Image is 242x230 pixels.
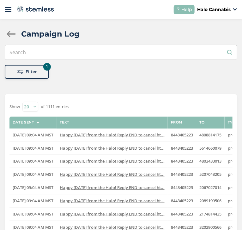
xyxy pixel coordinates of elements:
iframe: Chat Widget [210,200,242,230]
span: 8443405223 [171,132,193,138]
span: 4808814175 [199,132,221,138]
h2: Campaign Log [21,28,80,40]
label: 4808814175 [199,132,221,138]
label: Happy Friday from the Halo! Reply END to cancel ht... [60,146,165,151]
label: 10/10/2025 09:04 AM MST [13,211,53,217]
label: Happy Friday from the Halo! Reply END to cancel ht... [60,172,165,177]
span: Happy [DATE] from the Halo! Reply END to cancel ht... [60,224,165,230]
span: 2089199506 [199,198,221,204]
span: 8443405223 [171,158,193,164]
span: [DATE] 09:04 AM MST [13,198,53,204]
label: 8443405223 [171,185,193,190]
label: Happy Friday from the Halo! Reply END to cancel ht... [60,198,165,204]
label: 8443405223 [171,172,193,177]
label: 2067027014 [199,185,221,190]
label: 8443405223 [171,132,193,138]
span: Happy [DATE] from the Halo! Reply END to cancel ht... [60,185,165,190]
span: 8443405223 [171,198,193,204]
img: icon-help-white-03924b79.svg [176,8,180,11]
label: 2174814435 [199,211,221,217]
label: 10/10/2025 09:04 AM MST [13,146,53,151]
label: 8443405223 [171,198,193,204]
label: 10/10/2025 09:04 AM MST [13,132,53,138]
label: 10/10/2025 09:04 AM MST [13,172,53,177]
label: of 1111 entries [41,104,69,110]
span: Happy [DATE] from the Halo! Reply END to cancel ht... [60,211,165,217]
span: [DATE] 09:04 AM MST [13,145,53,151]
img: icon-sort-1e1d7615.svg [36,122,39,124]
span: [DATE] 09:04 AM MST [13,211,53,217]
label: 8443405223 [171,158,193,164]
div: 1 [43,63,51,71]
span: Happy [DATE] from the Halo! Reply END to cancel ht... [60,158,165,164]
label: Happy Friday from the Halo! Reply END to cancel ht... [60,225,165,230]
label: Text [60,120,70,124]
span: Happy [DATE] from the Halo! Reply END to cancel ht... [60,198,165,204]
label: 2089199506 [199,198,221,204]
label: Happy Friday from the Halo! Reply END to cancel ht... [60,132,165,138]
label: Happy Friday from the Halo! Reply END to cancel ht... [60,158,165,164]
label: Happy Friday from the Halo! Reply END to cancel ht... [60,211,165,217]
label: 10/10/2025 09:04 AM MST [13,198,53,204]
label: Date Sent [13,120,34,124]
label: 10/10/2025 09:04 AM MST [13,158,53,164]
span: Happy [DATE] from the Halo! Reply END to cancel ht... [60,171,165,177]
label: 3202900566 [199,225,221,230]
label: To [199,120,205,124]
span: Help [181,6,192,13]
img: icon-menu-open-1b7a8edd.svg [5,6,11,13]
span: Filter [26,69,37,75]
label: 8443405223 [171,211,193,217]
span: [DATE] 09:04 AM MST [13,185,53,190]
label: 5207043205 [199,172,221,177]
label: 4803433013 [199,158,221,164]
label: Show [9,104,20,110]
input: Search [5,45,237,60]
label: 5614660079 [199,146,221,151]
span: 4803433013 [199,158,221,164]
span: Happy [DATE] from the Halo! Reply END to cancel ht... [60,132,165,138]
label: Happy Friday from the Halo! Reply END to cancel ht... [60,185,165,190]
span: [DATE] 09:04 AM MST [13,224,53,230]
span: Happy [DATE] from the Halo! Reply END to cancel ht... [60,145,165,151]
span: [DATE] 09:04 AM MST [13,158,53,164]
label: 10/10/2025 09:04 AM MST [13,185,53,190]
img: icon_down-arrow-small-66adaf34.svg [233,8,237,11]
button: 1Filter [5,65,49,79]
span: [DATE] 09:04 AM MST [13,132,53,138]
label: Type [228,120,238,124]
label: 10/10/2025 09:04 AM MST [13,225,53,230]
img: logo-dark-0685b13c.svg [16,4,54,14]
p: Halo Cannabis [197,6,231,13]
label: 8443405223 [171,146,193,151]
span: [DATE] 09:04 AM MST [13,171,53,177]
label: 8443405223 [171,225,193,230]
label: From [171,120,183,124]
